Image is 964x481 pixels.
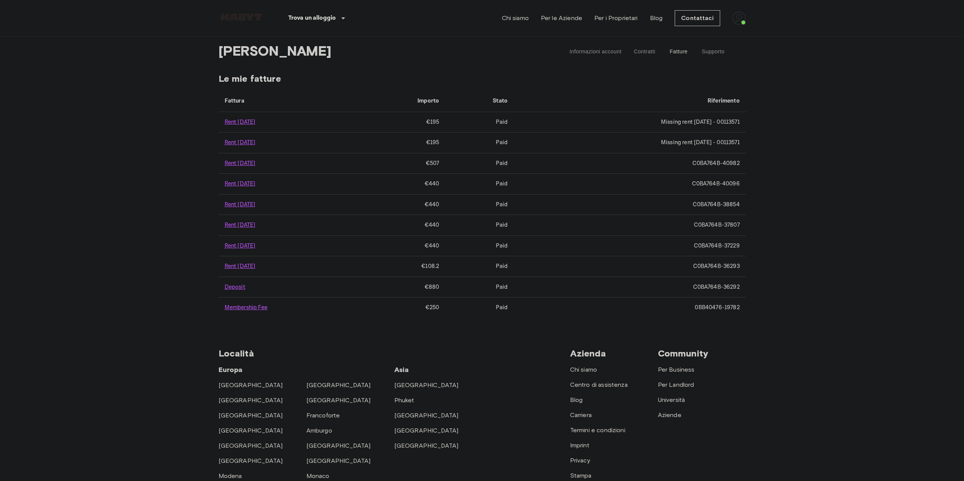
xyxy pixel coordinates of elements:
span: Azienda [570,348,606,359]
button: Informazioni account [563,43,627,61]
a: [GEOGRAPHIC_DATA] [219,397,283,404]
td: Paid [445,132,514,153]
a: [GEOGRAPHIC_DATA] [306,397,371,404]
a: Centro di assistenza [570,381,628,388]
a: [GEOGRAPHIC_DATA] [394,442,459,449]
a: Stampa [570,472,592,479]
td: Paid [445,215,514,235]
a: Rent [DATE] [225,118,256,126]
a: Francoforte [306,412,340,419]
table: invoices table [219,90,746,318]
td: €440 [359,215,445,235]
td: €440 [359,236,445,256]
a: Per le Aziende [541,14,582,23]
td: €195 [359,132,445,153]
a: Blog [650,14,662,23]
td: C0BA764B-40096 [514,174,746,194]
a: [GEOGRAPHIC_DATA] [306,381,371,389]
a: [GEOGRAPHIC_DATA] [219,427,283,434]
a: Deposit [225,283,245,291]
td: Paid [445,112,514,132]
button: Contratti [627,43,661,61]
a: Contattaci [675,10,720,26]
a: Università [658,396,685,403]
td: Paid [445,297,514,318]
a: [GEOGRAPHIC_DATA] [219,457,283,464]
a: Rent [DATE] [225,221,256,229]
a: [GEOGRAPHIC_DATA] [394,412,459,419]
td: Paid [445,256,514,277]
td: Paid [445,153,514,174]
a: Chi siamo [570,366,597,373]
a: Monaco [306,472,330,479]
a: Rent [DATE] [225,139,256,146]
a: Membership Fee [225,304,267,311]
button: Supporto [695,43,730,61]
span: Asia [394,366,409,374]
td: C0BA764B-37229 [514,236,746,256]
th: Stato [445,90,514,112]
td: C0BA764B-36292 [514,277,746,297]
a: Per Business [658,366,695,373]
td: 0BB40476-19782 [514,297,746,318]
td: €250 [359,297,445,318]
td: C0BA764B-36293 [514,256,746,277]
a: Amburgo [306,427,332,434]
a: Rent [DATE] [225,160,256,167]
a: [GEOGRAPHIC_DATA] [219,381,283,389]
span: Europa [219,366,243,374]
a: [GEOGRAPHIC_DATA] [219,442,283,449]
span: [PERSON_NAME] [219,43,542,61]
button: Fatture [661,43,695,61]
td: €507 [359,153,445,174]
a: [GEOGRAPHIC_DATA] [219,412,283,419]
a: [GEOGRAPHIC_DATA] [306,442,371,449]
td: €880 [359,277,445,297]
a: Rent [DATE] [225,201,256,208]
a: [GEOGRAPHIC_DATA] [394,427,459,434]
td: €195 [359,112,445,132]
td: Missing rent [DATE] - 00113571 [514,112,746,132]
span: Località [219,348,254,359]
td: C0BA764B-38854 [514,195,746,215]
a: Per Landlord [658,381,694,388]
a: Rent [DATE] [225,242,256,249]
td: C0BA764B-37807 [514,215,746,235]
a: Carriera [570,411,592,419]
a: Termini e condizioni [570,427,625,434]
img: Habyt [219,13,264,21]
a: Modena [219,472,242,479]
span: Le mie fatture [219,73,746,84]
a: Imprint [570,442,589,449]
td: C0BA764B-40982 [514,153,746,174]
td: €440 [359,174,445,194]
img: avatar [732,11,746,25]
a: Chi siamo [502,14,528,23]
a: Aziende [658,411,681,419]
a: Blog [570,396,583,403]
a: Rent [DATE] [225,180,256,187]
a: [GEOGRAPHIC_DATA] [306,457,371,464]
a: Privacy [570,457,590,464]
th: Riferimento [514,90,746,112]
td: Paid [445,277,514,297]
span: Community [658,348,708,359]
td: Missing rent [DATE] - 00113571 [514,132,746,153]
td: Paid [445,195,514,215]
a: Phuket [394,397,414,404]
td: Paid [445,236,514,256]
a: Per i Proprietari [594,14,638,23]
a: Rent [DATE] [225,263,256,270]
td: €108.2 [359,256,445,277]
a: [GEOGRAPHIC_DATA] [394,381,459,389]
p: Trova un alloggio [288,14,336,23]
td: €440 [359,195,445,215]
td: Paid [445,174,514,194]
th: Fattura [219,90,359,112]
th: Importo [359,90,445,112]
